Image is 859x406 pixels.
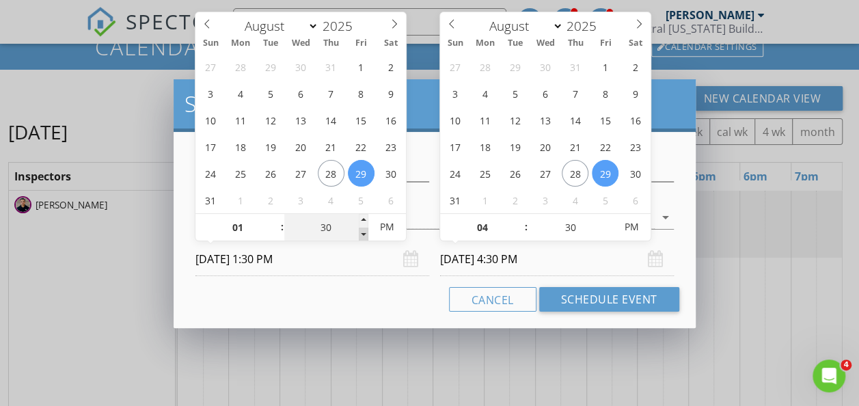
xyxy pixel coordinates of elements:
[378,133,405,160] span: August 23, 2025
[441,160,468,187] span: August 24, 2025
[197,53,224,80] span: July 27, 2025
[612,213,650,241] span: Click to toggle
[378,80,405,107] span: August 9, 2025
[288,80,314,107] span: August 6, 2025
[472,107,498,133] span: August 11, 2025
[318,187,344,213] span: September 4, 2025
[592,133,618,160] span: August 22, 2025
[368,213,406,241] span: Click to toggle
[532,160,558,187] span: August 27, 2025
[532,53,558,80] span: July 30, 2025
[185,90,684,118] h2: Schedule Event
[562,53,588,80] span: July 31, 2025
[197,80,224,107] span: August 3, 2025
[318,107,344,133] span: August 14, 2025
[657,209,674,226] i: arrow_drop_down
[376,39,406,48] span: Sat
[318,80,344,107] span: August 7, 2025
[228,133,254,160] span: August 18, 2025
[622,133,649,160] span: August 23, 2025
[472,133,498,160] span: August 18, 2025
[228,80,254,107] span: August 4, 2025
[288,53,314,80] span: July 30, 2025
[592,187,618,213] span: September 5, 2025
[502,80,528,107] span: August 5, 2025
[316,39,346,48] span: Thu
[562,107,588,133] span: August 14, 2025
[226,39,256,48] span: Mon
[590,39,621,48] span: Fri
[532,80,558,107] span: August 6, 2025
[258,187,284,213] span: September 2, 2025
[318,160,344,187] span: August 28, 2025
[621,39,651,48] span: Sat
[622,53,649,80] span: August 2, 2025
[348,133,374,160] span: August 22, 2025
[258,160,284,187] span: August 26, 2025
[502,53,528,80] span: July 29, 2025
[502,133,528,160] span: August 19, 2025
[258,53,284,80] span: July 29, 2025
[348,187,374,213] span: September 5, 2025
[441,187,468,213] span: August 31, 2025
[288,160,314,187] span: August 27, 2025
[622,160,649,187] span: August 30, 2025
[813,360,845,392] iframe: Intercom live chat
[378,107,405,133] span: August 16, 2025
[228,107,254,133] span: August 11, 2025
[258,80,284,107] span: August 5, 2025
[592,107,618,133] span: August 15, 2025
[472,80,498,107] span: August 4, 2025
[449,287,536,312] button: Cancel
[472,53,498,80] span: July 28, 2025
[622,107,649,133] span: August 16, 2025
[195,39,226,48] span: Sun
[563,17,608,35] input: Year
[195,243,429,276] input: Select date
[562,133,588,160] span: August 21, 2025
[346,39,376,48] span: Fri
[592,53,618,80] span: August 1, 2025
[197,133,224,160] span: August 17, 2025
[441,80,468,107] span: August 3, 2025
[348,107,374,133] span: August 15, 2025
[532,133,558,160] span: August 20, 2025
[318,17,364,35] input: Year
[256,39,286,48] span: Tue
[378,160,405,187] span: August 30, 2025
[592,160,618,187] span: August 29, 2025
[228,160,254,187] span: August 25, 2025
[288,133,314,160] span: August 20, 2025
[286,39,316,48] span: Wed
[560,39,590,48] span: Thu
[441,107,468,133] span: August 10, 2025
[378,53,405,80] span: August 2, 2025
[502,160,528,187] span: August 26, 2025
[532,187,558,213] span: September 3, 2025
[318,53,344,80] span: July 31, 2025
[348,80,374,107] span: August 8, 2025
[500,39,530,48] span: Tue
[524,213,528,241] span: :
[318,133,344,160] span: August 21, 2025
[502,107,528,133] span: August 12, 2025
[228,53,254,80] span: July 28, 2025
[562,80,588,107] span: August 7, 2025
[378,187,405,213] span: September 6, 2025
[472,160,498,187] span: August 25, 2025
[441,53,468,80] span: July 27, 2025
[258,133,284,160] span: August 19, 2025
[562,160,588,187] span: August 28, 2025
[592,80,618,107] span: August 8, 2025
[440,39,470,48] span: Sun
[197,160,224,187] span: August 24, 2025
[197,187,224,213] span: August 31, 2025
[622,80,649,107] span: August 9, 2025
[539,287,679,312] button: Schedule Event
[348,53,374,80] span: August 1, 2025
[530,39,560,48] span: Wed
[288,187,314,213] span: September 3, 2025
[622,187,649,213] span: September 6, 2025
[258,107,284,133] span: August 12, 2025
[197,107,224,133] span: August 10, 2025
